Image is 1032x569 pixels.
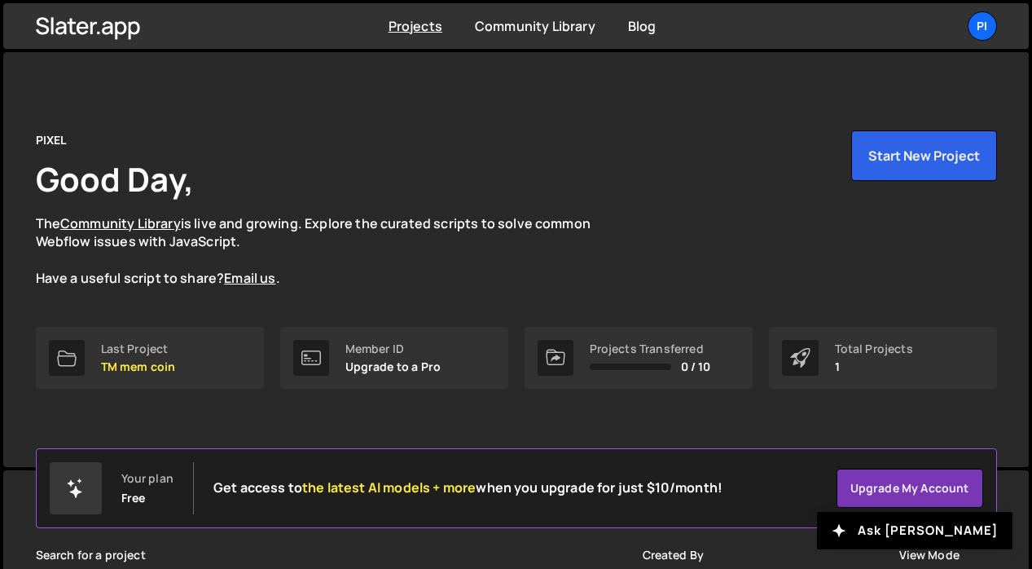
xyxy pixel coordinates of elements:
[835,360,913,373] p: 1
[968,11,997,41] a: PI
[835,342,913,355] div: Total Projects
[36,214,622,288] p: The is live and growing. Explore the curated scripts to solve common Webflow issues with JavaScri...
[628,17,657,35] a: Blog
[101,342,176,355] div: Last Project
[121,472,173,485] div: Your plan
[60,214,181,232] a: Community Library
[643,549,705,562] label: Created By
[302,479,476,496] span: the latest AI models + more
[101,360,176,373] p: TM mem coin
[345,360,441,373] p: Upgrade to a Pro
[837,469,983,508] a: Upgrade my account
[36,327,264,389] a: Last Project TM mem coin
[345,342,441,355] div: Member ID
[36,549,146,562] label: Search for a project
[389,17,442,35] a: Projects
[851,130,997,181] button: Start New Project
[681,360,711,373] span: 0 / 10
[817,512,1012,549] button: Ask [PERSON_NAME]
[899,549,960,562] label: View Mode
[121,492,146,505] div: Free
[475,17,595,35] a: Community Library
[590,342,711,355] div: Projects Transferred
[224,269,275,287] a: Email us
[213,480,722,496] h2: Get access to when you upgrade for just $10/month!
[36,157,194,201] h1: Good Day,
[36,130,67,150] div: PIXEL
